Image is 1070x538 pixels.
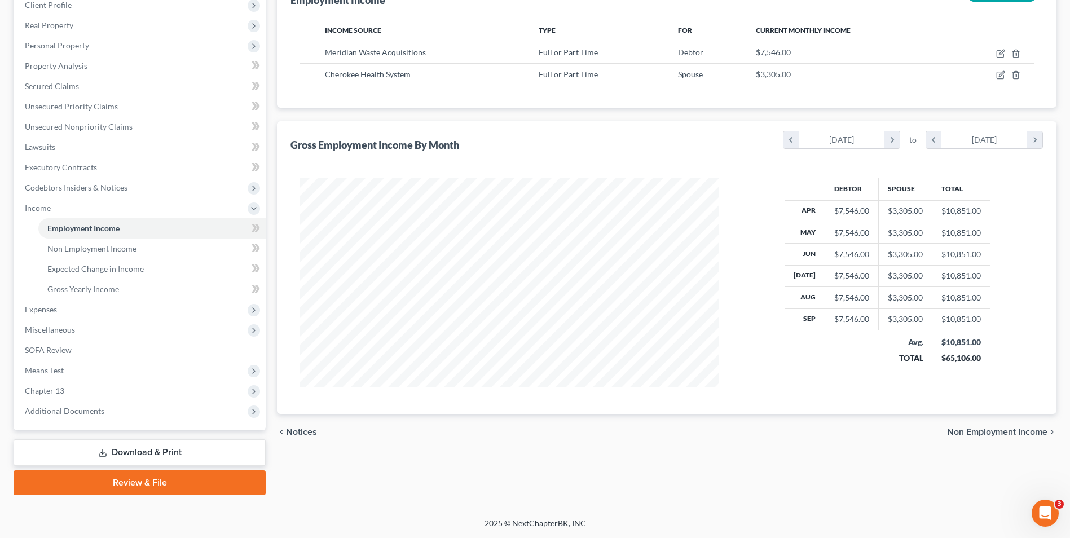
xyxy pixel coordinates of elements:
th: Debtor [825,178,879,200]
span: Real Property [25,20,73,30]
span: For [678,26,692,34]
i: chevron_left [926,131,941,148]
div: Avg. [888,337,923,348]
span: Additional Documents [25,406,104,416]
span: Gross Yearly Income [47,284,119,294]
div: $3,305.00 [888,249,923,260]
th: Jun [785,244,825,265]
th: Sep [785,308,825,330]
div: $3,305.00 [888,314,923,325]
div: $7,546.00 [834,270,869,281]
div: $7,546.00 [834,292,869,303]
span: Employment Income [47,223,120,233]
span: to [909,134,917,145]
span: Unsecured Nonpriority Claims [25,122,133,131]
div: $65,106.00 [941,352,981,364]
span: Income [25,203,51,213]
span: Miscellaneous [25,325,75,334]
td: $10,851.00 [932,244,990,265]
div: [DATE] [799,131,885,148]
th: Aug [785,287,825,308]
a: Secured Claims [16,76,266,96]
span: Unsecured Priority Claims [25,102,118,111]
div: $3,305.00 [888,270,923,281]
div: $7,546.00 [834,249,869,260]
td: $10,851.00 [932,265,990,286]
a: Employment Income [38,218,266,239]
span: Debtor [678,47,703,57]
span: 3 [1055,500,1064,509]
span: Notices [286,427,317,436]
span: Cherokee Health System [325,69,411,79]
th: May [785,222,825,243]
td: $10,851.00 [932,308,990,330]
a: Property Analysis [16,56,266,76]
span: Chapter 13 [25,386,64,395]
div: $7,546.00 [834,205,869,217]
span: Full or Part Time [539,69,598,79]
i: chevron_right [1027,131,1042,148]
td: $10,851.00 [932,200,990,222]
a: Download & Print [14,439,266,466]
i: chevron_left [783,131,799,148]
div: $7,546.00 [834,314,869,325]
a: Executory Contracts [16,157,266,178]
div: $7,546.00 [834,227,869,239]
a: Unsecured Nonpriority Claims [16,117,266,137]
i: chevron_right [884,131,900,148]
a: Unsecured Priority Claims [16,96,266,117]
th: Total [932,178,990,200]
div: [DATE] [941,131,1028,148]
span: Spouse [678,69,703,79]
a: Non Employment Income [38,239,266,259]
button: chevron_left Notices [277,427,317,436]
th: Apr [785,200,825,222]
td: $10,851.00 [932,222,990,243]
span: Means Test [25,365,64,375]
span: Current Monthly Income [756,26,851,34]
span: $7,546.00 [756,47,791,57]
td: $10,851.00 [932,287,990,308]
button: Non Employment Income chevron_right [947,427,1056,436]
th: Spouse [879,178,932,200]
span: Secured Claims [25,81,79,91]
div: $3,305.00 [888,205,923,217]
span: SOFA Review [25,345,72,355]
span: Lawsuits [25,142,55,152]
div: Gross Employment Income By Month [290,138,459,152]
span: Full or Part Time [539,47,598,57]
a: Expected Change in Income [38,259,266,279]
i: chevron_left [277,427,286,436]
i: chevron_right [1047,427,1056,436]
a: Review & File [14,470,266,495]
iframe: Intercom live chat [1032,500,1059,527]
a: Lawsuits [16,137,266,157]
div: TOTAL [888,352,923,364]
span: Income Source [325,26,381,34]
span: Type [539,26,556,34]
span: Non Employment Income [47,244,136,253]
div: $10,851.00 [941,337,981,348]
span: Expected Change in Income [47,264,144,274]
div: $3,305.00 [888,292,923,303]
span: Property Analysis [25,61,87,70]
div: $3,305.00 [888,227,923,239]
span: Meridian Waste Acquisitions [325,47,426,57]
a: SOFA Review [16,340,266,360]
div: 2025 © NextChapterBK, INC [214,518,857,538]
th: [DATE] [785,265,825,286]
span: Executory Contracts [25,162,97,172]
span: Personal Property [25,41,89,50]
span: Expenses [25,305,57,314]
span: $3,305.00 [756,69,791,79]
span: Codebtors Insiders & Notices [25,183,127,192]
a: Gross Yearly Income [38,279,266,299]
span: Non Employment Income [947,427,1047,436]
